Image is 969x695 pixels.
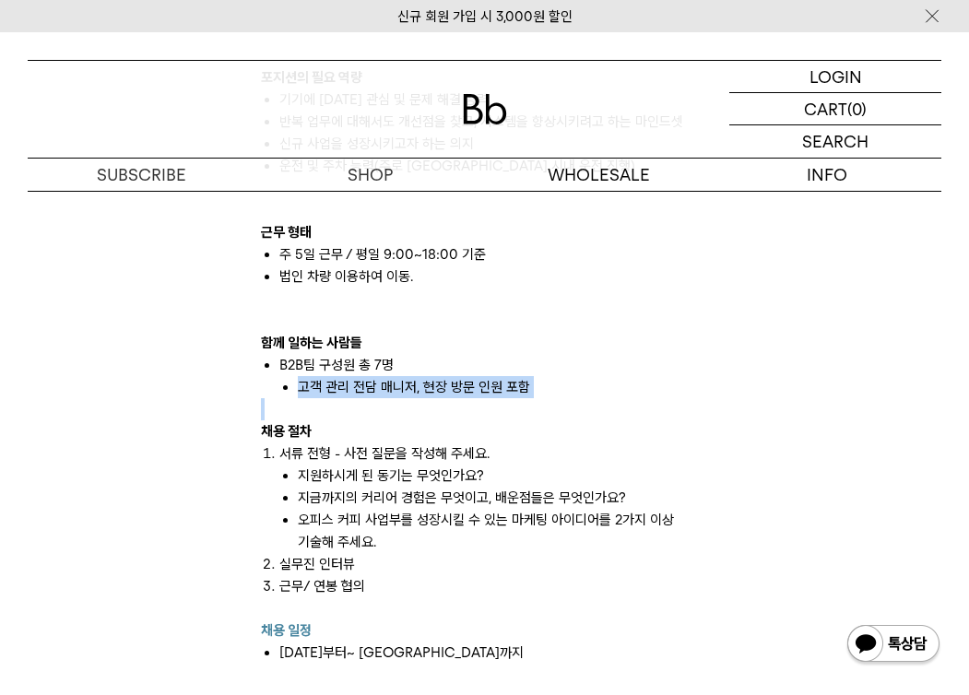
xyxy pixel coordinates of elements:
[279,243,709,265] li: 주 5일 근무 / 평일 9:00~18:00 기준
[298,509,709,553] li: 오피스 커피 사업부를 성장시킬 수 있는 마케팅 아이디어를 2가지 이상 기술해 주세요.
[279,553,709,575] p: 실무진 인터뷰
[463,94,507,124] img: 로고
[845,623,941,667] img: 카카오톡 채널 1:1 채팅 버튼
[729,61,941,93] a: LOGIN
[802,125,869,158] p: SEARCH
[397,8,573,25] a: 신규 회원 가입 시 3,000원 할인
[847,93,867,124] p: (0)
[279,442,709,465] p: 서류 전형 - 사전 질문을 작성해 주세요.
[279,642,709,686] li: [DATE]부터~ [GEOGRAPHIC_DATA]까지
[809,61,862,92] p: LOGIN
[28,159,256,191] a: SUBSCRIBE
[804,93,847,124] p: CART
[261,224,312,241] b: 근무 형태
[261,423,312,440] b: 채용 절차
[261,335,362,351] b: 함께 일하는 사람들
[298,376,709,398] li: 고객 관리 전담 매니저, 현장 방문 인원 포함
[729,93,941,125] a: CART (0)
[261,622,312,639] b: 채용 일정
[256,159,485,191] a: SHOP
[713,159,941,191] p: INFO
[279,265,709,288] li: 법인 차량 이용하여 이동.
[279,354,709,398] li: B2B팀 구성원 총 7명
[279,575,709,597] p: 근무/ 연봉 협의
[298,487,709,509] li: 지금까지의 커리어 경험은 무엇이고, 배운점들은 무엇인가요?
[298,465,709,487] li: 지원하시게 된 동기는 무엇인가요?
[485,159,714,191] p: WHOLESALE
